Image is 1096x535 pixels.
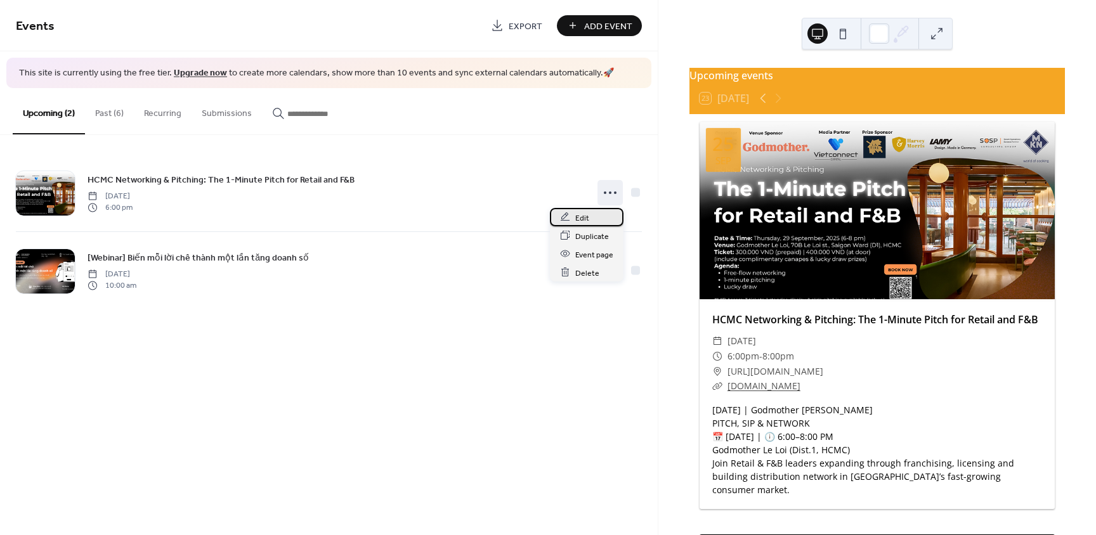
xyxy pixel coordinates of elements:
[712,364,722,379] div: ​
[712,349,722,364] div: ​
[16,14,55,39] span: Events
[727,333,756,349] span: [DATE]
[88,280,136,292] span: 10:00 am
[712,333,722,349] div: ​
[575,266,599,280] span: Delete
[19,67,614,80] span: This site is currently using the free tier. to create more calendars, show more than 10 events an...
[192,88,262,133] button: Submissions
[727,380,800,392] a: [DOMAIN_NAME]
[13,88,85,134] button: Upcoming (2)
[88,190,133,202] span: [DATE]
[88,202,133,214] span: 6:00 pm
[727,349,759,364] span: 6:00pm
[481,15,552,36] a: Export
[575,248,613,261] span: Event page
[759,349,762,364] span: -
[85,88,134,133] button: Past (6)
[727,364,823,379] span: [URL][DOMAIN_NAME]
[700,403,1055,496] div: [DATE] | Godmother [PERSON_NAME] PITCH, SIP & NETWORK 📅 [DATE] | 🕕 6:00–8:00 PM Godmother Le Loi ...
[762,349,794,364] span: 8:00pm
[584,20,632,33] span: Add Event
[88,250,309,265] a: [Webinar] Biến mỗi lời chê thành một lần tăng doanh số
[174,65,227,82] a: Upgrade now
[575,211,589,224] span: Edit
[689,68,1065,83] div: Upcoming events
[575,229,609,243] span: Duplicate
[88,172,355,187] a: HCMC Networking & Pitching: The 1-Minute Pitch for Retail and F&B
[88,268,136,280] span: [DATE]
[134,88,192,133] button: Recurring
[509,20,542,33] span: Export
[712,313,1038,326] a: HCMC Networking & Pitching: The 1-Minute Pitch for Retail and F&B
[557,15,642,36] button: Add Event
[712,378,722,394] div: ​
[715,156,731,165] div: Sep
[712,134,734,153] div: 25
